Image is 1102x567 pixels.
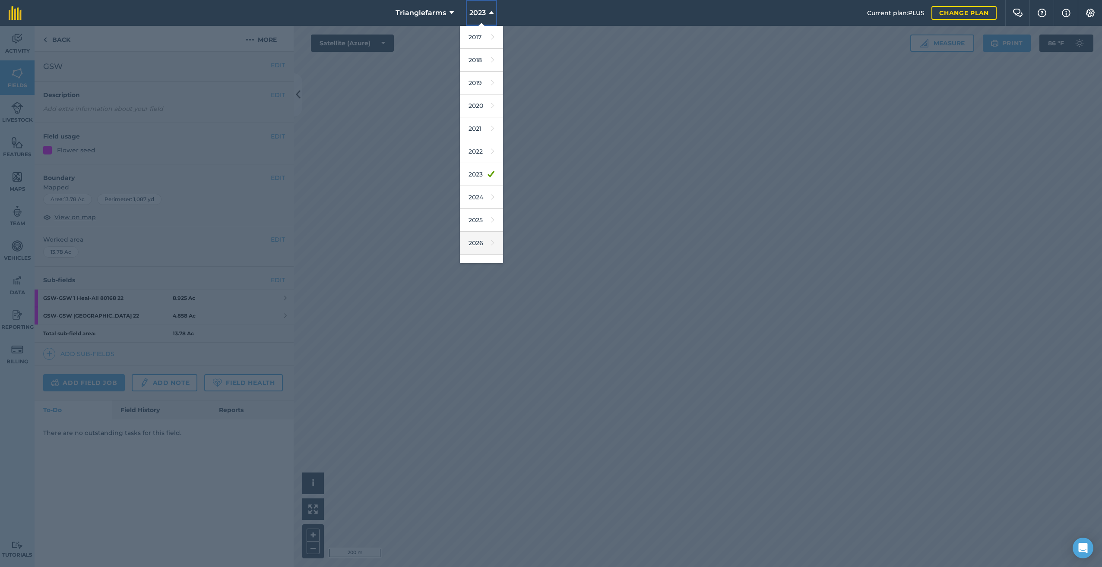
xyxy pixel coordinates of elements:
img: Two speech bubbles overlapping with the left bubble in the forefront [1013,9,1023,17]
a: 2021 [460,117,503,140]
a: 2027 [460,255,503,277]
a: 2026 [460,232,503,255]
a: Change plan [931,6,997,20]
img: A cog icon [1085,9,1096,17]
a: 2023 [460,163,503,186]
a: 2024 [460,186,503,209]
span: Current plan : PLUS [867,8,925,18]
a: 2017 [460,26,503,49]
img: svg+xml;base64,PHN2ZyB4bWxucz0iaHR0cDovL3d3dy53My5vcmcvMjAwMC9zdmciIHdpZHRoPSIxNyIgaGVpZ2h0PSIxNy... [1062,8,1070,18]
span: Trianglefarms [396,8,446,18]
span: 2023 [469,8,486,18]
a: 2019 [460,72,503,94]
a: 2025 [460,209,503,232]
img: fieldmargin Logo [9,6,22,20]
a: 2022 [460,140,503,163]
a: 2020 [460,94,503,117]
div: Open Intercom Messenger [1073,538,1093,558]
a: 2018 [460,49,503,72]
img: A question mark icon [1037,9,1047,17]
